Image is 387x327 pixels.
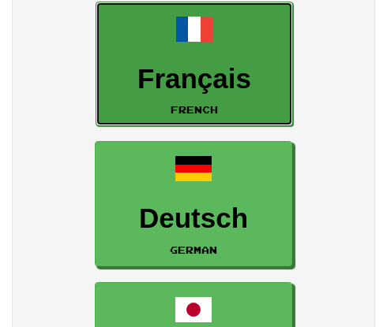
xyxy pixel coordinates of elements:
[95,141,292,266] a: DeutschGerman
[170,244,217,255] small: German
[171,104,218,115] small: French
[104,64,284,95] h3: Français
[96,2,293,127] a: FrançaisFrench
[103,203,284,234] h3: Deutsch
